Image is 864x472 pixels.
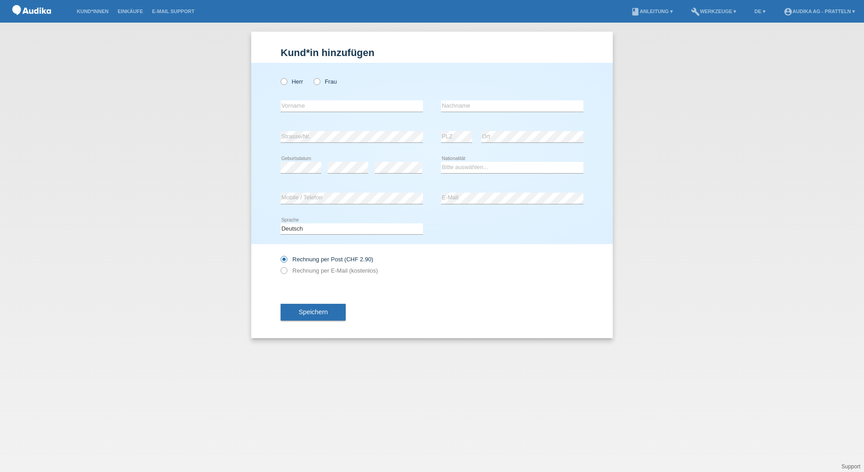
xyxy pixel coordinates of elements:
h1: Kund*in hinzufügen [281,47,583,58]
a: bookAnleitung ▾ [626,9,677,14]
a: account_circleAudika AG - Pratteln ▾ [779,9,859,14]
input: Frau [314,78,319,84]
a: E-Mail Support [148,9,199,14]
a: DE ▾ [750,9,770,14]
a: POS — MF Group [9,18,54,24]
span: Speichern [299,308,328,316]
a: Support [841,463,860,470]
label: Rechnung per E-Mail (kostenlos) [281,267,378,274]
a: buildWerkzeuge ▾ [686,9,741,14]
input: Herr [281,78,286,84]
label: Herr [281,78,303,85]
input: Rechnung per Post (CHF 2.90) [281,256,286,267]
a: Einkäufe [113,9,147,14]
input: Rechnung per E-Mail (kostenlos) [281,267,286,278]
i: account_circle [784,7,793,16]
i: build [691,7,700,16]
label: Rechnung per Post (CHF 2.90) [281,256,373,263]
button: Speichern [281,304,346,321]
a: Kund*innen [72,9,113,14]
label: Frau [314,78,337,85]
i: book [631,7,640,16]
